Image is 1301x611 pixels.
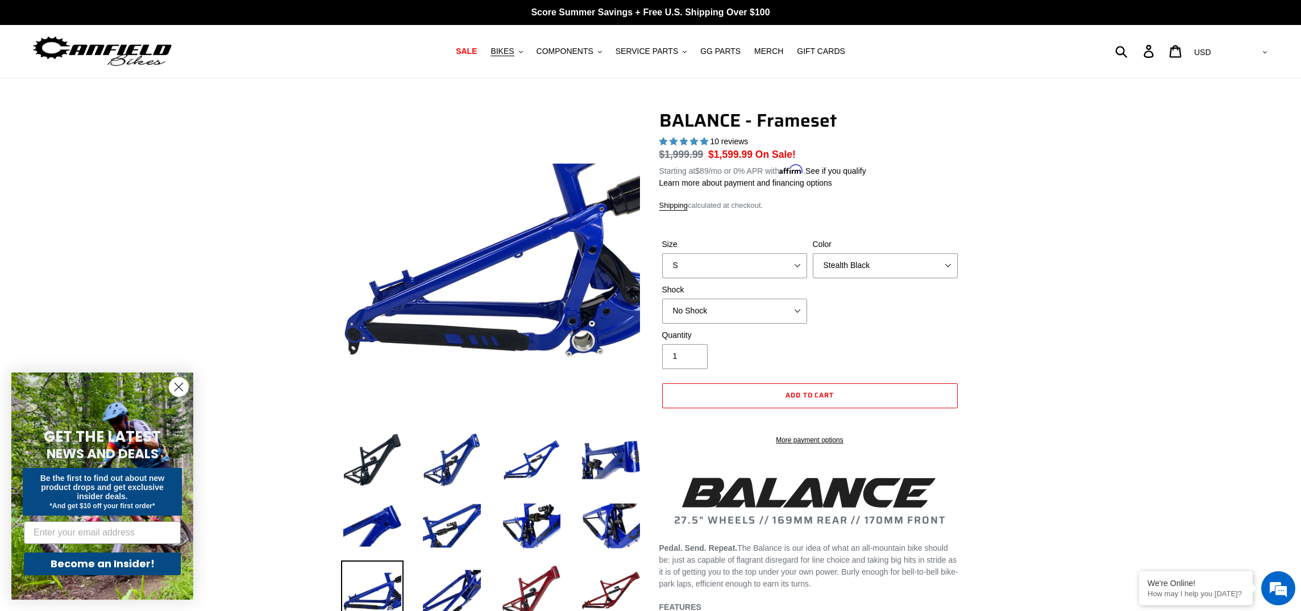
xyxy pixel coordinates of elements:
img: Load image into Gallery viewer, BALANCE - Frameset [500,495,563,557]
a: GIFT CARDS [791,44,851,59]
span: $1,599.99 [708,149,753,160]
span: $89 [695,166,708,175]
span: 5.00 stars [659,137,710,146]
span: MERCH [754,47,783,56]
span: On Sale! [755,147,796,162]
s: $1,999.99 [659,149,704,160]
div: calculated at checkout. [659,200,961,211]
a: More payment options [662,435,958,445]
img: Load image into Gallery viewer, BALANCE - Frameset [580,429,642,491]
a: Shipping [659,201,688,211]
p: Starting at /mo or 0% APR with . [659,162,866,177]
img: Load image into Gallery viewer, BALANCE - Frameset [500,429,563,491]
h1: BALANCE - Frameset [659,110,961,131]
span: BIKES [491,47,514,56]
img: Load image into Gallery viewer, BALANCE - Frameset [341,495,404,557]
button: Add to cart [662,383,958,408]
span: COMPONENTS [537,47,593,56]
span: Add to cart [785,390,834,400]
img: Load image into Gallery viewer, BALANCE - Frameset [580,495,642,557]
button: Close dialog [169,377,189,397]
span: GIFT CARDS [797,47,845,56]
span: NEWS AND DEALS [47,445,159,463]
span: GET THE LATEST [44,426,161,447]
button: SERVICE PARTS [610,44,692,59]
div: We're Online! [1148,579,1244,588]
button: COMPONENTS [531,44,608,59]
a: SALE [450,44,483,59]
span: SERVICE PARTS [616,47,678,56]
a: Learn more about payment and financing options [659,178,832,187]
img: Load image into Gallery viewer, BALANCE - Frameset [421,495,483,557]
label: Quantity [662,329,807,341]
span: SALE [456,47,477,56]
input: Enter your email address [24,521,181,544]
span: Affirm [779,165,803,174]
label: Color [813,238,958,250]
b: Pedal. Send. Repeat. [659,543,738,553]
input: Search [1121,39,1150,64]
a: GG PARTS [695,44,746,59]
img: Canfield Bikes [31,34,173,69]
span: Be the first to find out about new product drops and get exclusive insider deals. [40,474,165,501]
p: How may I help you today? [1148,589,1244,598]
span: GG PARTS [700,47,741,56]
label: Shock [662,284,807,296]
button: Become an Insider! [24,553,181,575]
a: MERCH [749,44,789,59]
img: Load image into Gallery viewer, BALANCE - Frameset [341,429,404,491]
span: 10 reviews [710,137,748,146]
a: See if you qualify - Learn more about Affirm Financing (opens in modal) [805,166,866,175]
button: BIKES [485,44,528,59]
p: The Balance is our idea of what an all-mountain bike should be: just as capable of flagrant disre... [659,542,961,590]
h2: 27.5" WHEELS // 169MM REAR // 170MM FRONT [659,474,961,527]
label: Size [662,238,807,250]
img: Load image into Gallery viewer, BALANCE - Frameset [421,429,483,491]
span: *And get $10 off your first order* [49,502,155,510]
